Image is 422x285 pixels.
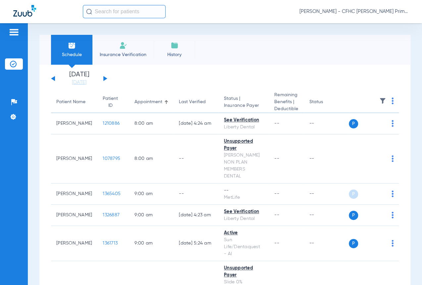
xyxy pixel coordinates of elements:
[389,253,422,285] iframe: Chat Widget
[304,113,349,134] td: --
[224,208,264,215] div: See Verification
[224,138,264,152] div: Unsupported Payer
[304,205,349,226] td: --
[224,237,264,257] div: Sun Life/Dentaquest - AI
[304,134,349,183] td: --
[379,98,386,104] img: filter.svg
[349,239,358,248] span: P
[224,215,264,222] div: Liberty Dental
[392,98,394,104] img: group-dot-blue.svg
[174,113,219,134] td: [DATE] 4:24 AM
[224,194,264,201] div: MetLife
[51,226,97,261] td: [PERSON_NAME]
[103,156,120,161] span: 1078795
[392,212,394,218] img: group-dot-blue.svg
[103,191,121,196] span: 1365405
[274,213,279,217] span: --
[56,99,85,106] div: Patient Name
[134,99,168,106] div: Appointment
[97,51,149,58] span: Insurance Verification
[377,120,383,127] img: x.svg
[68,41,76,49] img: Schedule
[274,191,279,196] span: --
[377,212,383,218] img: x.svg
[129,134,174,183] td: 8:00 AM
[103,121,120,126] span: 1210886
[129,205,174,226] td: 9:00 AM
[274,106,298,112] span: Deductible
[219,92,269,113] th: Status |
[103,95,118,109] div: Patient ID
[377,155,383,162] img: x.svg
[377,190,383,197] img: x.svg
[13,5,36,17] img: Zuub Logo
[349,119,358,128] span: P
[9,28,19,36] img: hamburger-icon
[304,92,349,113] th: Status
[134,99,162,106] div: Appointment
[349,211,358,220] span: P
[83,5,166,18] input: Search for patients
[377,240,383,247] img: x.svg
[51,183,97,205] td: [PERSON_NAME]
[304,183,349,205] td: --
[224,102,264,109] span: Insurance Payer
[304,226,349,261] td: --
[224,152,264,180] div: [PERSON_NAME] NON PLAN MEMBERS DENTAL
[274,121,279,126] span: --
[103,213,120,217] span: 1326887
[86,9,92,15] img: Search Icon
[224,187,264,194] div: --
[56,99,92,106] div: Patient Name
[349,189,358,199] span: P
[179,99,213,106] div: Last Verified
[129,183,174,205] td: 9:00 AM
[51,205,97,226] td: [PERSON_NAME]
[392,240,394,247] img: group-dot-blue.svg
[224,265,264,279] div: Unsupported Payer
[56,51,87,58] span: Schedule
[119,41,127,49] img: Manual Insurance Verification
[129,113,174,134] td: 8:00 AM
[174,226,219,261] td: [DATE] 5:24 AM
[129,226,174,261] td: 9:00 AM
[392,120,394,127] img: group-dot-blue.svg
[103,241,118,246] span: 1361713
[174,134,219,183] td: --
[224,230,264,237] div: Active
[103,95,124,109] div: Patient ID
[274,156,279,161] span: --
[59,79,99,86] a: [DATE]
[392,190,394,197] img: group-dot-blue.svg
[299,8,409,15] span: [PERSON_NAME] - CFHC [PERSON_NAME] Primary Care Dental
[174,205,219,226] td: [DATE] 4:23 AM
[171,41,179,49] img: History
[174,183,219,205] td: --
[51,113,97,134] td: [PERSON_NAME]
[269,92,304,113] th: Remaining Benefits |
[274,241,279,246] span: --
[179,99,206,106] div: Last Verified
[224,124,264,131] div: Liberty Dental
[59,71,99,86] li: [DATE]
[159,51,190,58] span: History
[51,134,97,183] td: [PERSON_NAME]
[224,117,264,124] div: See Verification
[392,155,394,162] img: group-dot-blue.svg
